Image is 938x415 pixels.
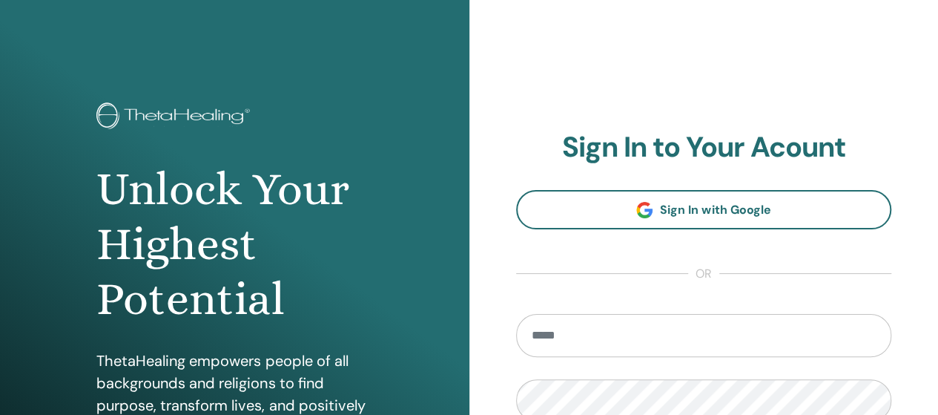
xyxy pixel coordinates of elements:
a: Sign In with Google [516,190,892,229]
h1: Unlock Your Highest Potential [96,162,372,327]
span: or [688,265,719,283]
span: Sign In with Google [660,202,770,218]
h2: Sign In to Your Acount [516,131,892,165]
